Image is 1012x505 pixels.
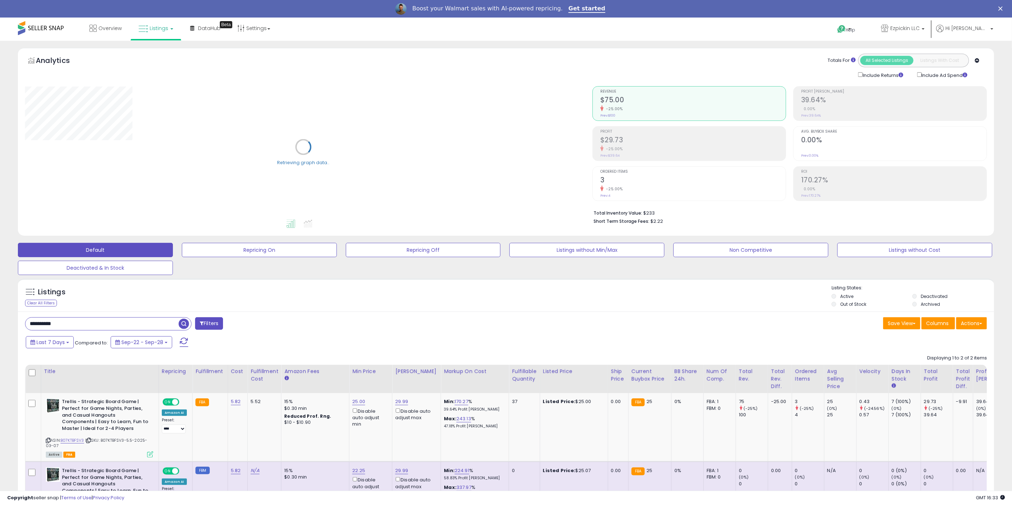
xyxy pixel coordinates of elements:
[75,339,108,346] span: Compared to:
[707,467,730,474] div: FBA: 1
[600,170,786,174] span: Ordered Items
[284,375,289,382] small: Amazon Fees.
[739,398,768,405] div: 75
[600,193,610,198] small: Prev: 4
[543,398,602,405] div: $25.00
[956,398,968,405] div: -9.91
[231,467,241,474] a: 5.82
[739,467,768,474] div: 0
[707,368,733,383] div: Num of Comp.
[600,136,786,146] h2: $29.73
[444,416,503,429] div: %
[837,243,992,257] button: Listings without Cost
[929,406,943,411] small: (-25%)
[936,25,993,41] a: Hi [PERSON_NAME]
[611,398,623,405] div: 0.00
[840,293,853,299] label: Active
[600,96,786,106] h2: $75.00
[801,170,987,174] span: ROI
[853,71,912,79] div: Include Returns
[512,368,537,383] div: Fulfillable Quantity
[162,410,187,416] div: Amazon AI
[890,25,920,32] span: Ezpickin LLC
[84,18,127,39] a: Overview
[98,25,122,32] span: Overview
[543,398,576,405] b: Listed Price:
[162,479,187,485] div: Amazon AI
[444,407,503,412] p: 39.64% Profit [PERSON_NAME]
[827,412,856,418] div: 25
[46,437,147,448] span: | SKU: B07KTBFSV3-5.5-2025-03-07
[195,368,224,375] div: Fulfillment
[744,406,758,411] small: (-25%)
[441,365,509,393] th: The percentage added to the cost of goods (COGS) that forms the calculator for Min & Max prices.
[444,476,503,481] p: 58.83% Profit [PERSON_NAME]
[604,146,623,152] small: -25.00%
[444,424,503,429] p: 47.18% Profit [PERSON_NAME]
[284,413,331,419] b: Reduced Prof. Rng.
[62,398,149,433] b: Trellis - Strategic Board Game | Perfect for Game Nights, Parties, and Casual Hangouts Components...
[37,339,65,346] span: Last 7 Days
[832,285,994,291] p: Listing States:
[44,368,156,375] div: Title
[444,467,455,474] b: Min:
[801,136,987,146] h2: 0.00%
[594,208,982,217] li: $233
[60,437,84,443] a: B07KTBFSV3
[182,243,337,257] button: Repricing On
[220,21,232,28] div: Tooltip anchor
[185,18,226,39] a: DataHub
[921,301,940,307] label: Archived
[444,368,506,375] div: Markup on Cost
[284,474,344,480] div: $0.30 min
[795,474,805,480] small: (0%)
[36,55,84,67] h5: Analytics
[912,71,979,79] div: Include Ad Spend
[801,113,821,118] small: Prev: 39.64%
[892,368,918,383] div: Days In Stock
[924,368,950,383] div: Total Profit
[647,467,652,474] span: 25
[956,467,968,474] div: 0.00
[892,467,921,474] div: 0 (0%)
[924,412,953,418] div: 39.64
[827,406,837,411] small: (0%)
[352,368,389,375] div: Min Price
[707,474,730,480] div: FBM: 0
[284,398,344,405] div: 15%
[395,3,407,15] img: Profile image for Adrian
[277,160,329,166] div: Retrieving graph data..
[739,481,768,487] div: 0
[795,368,821,383] div: Ordered Items
[924,474,934,480] small: (0%)
[178,468,190,474] span: OFF
[251,368,278,383] div: Fulfillment Cost
[892,412,921,418] div: 7 (100%)
[673,243,828,257] button: Non Competitive
[251,467,259,474] a: N/A
[860,56,914,65] button: All Selected Listings
[62,467,149,502] b: Trellis - Strategic Board Game | Perfect for Game Nights, Parties, and Casual Hangouts Components...
[163,468,172,474] span: ON
[771,398,786,405] div: -25.00
[178,399,190,405] span: OFF
[150,25,168,32] span: Listings
[395,407,435,421] div: Disable auto adjust max
[827,368,853,390] div: Avg Selling Price
[46,467,60,482] img: 51x8K+Lj0nL._SL40_.jpg
[837,25,846,34] i: Get Help
[771,467,786,474] div: 0.00
[913,56,967,65] button: Listings With Cost
[828,57,856,64] div: Totals For
[892,474,902,480] small: (0%)
[924,398,953,405] div: 29.73
[827,467,851,474] div: N/A
[231,368,245,375] div: Cost
[455,467,469,474] a: 224.91
[18,261,173,275] button: Deactivated & In Stock
[600,176,786,186] h2: 3
[600,153,620,158] small: Prev: $39.64
[795,412,824,418] div: 4
[444,484,456,491] b: Max:
[892,481,921,487] div: 0 (0%)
